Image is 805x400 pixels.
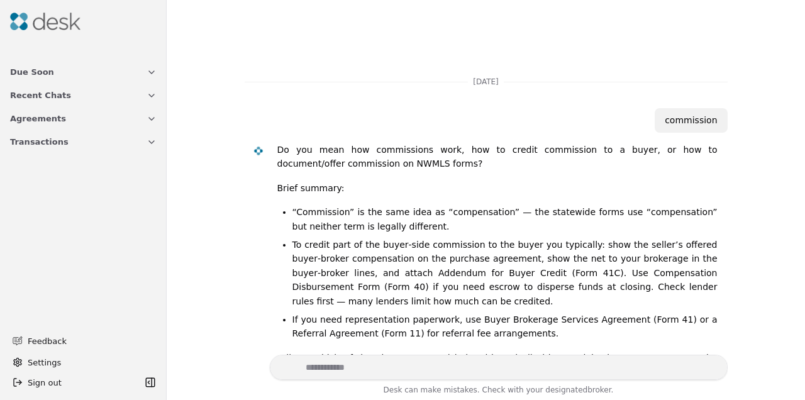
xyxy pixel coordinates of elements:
button: Due Soon [3,60,164,84]
li: To credit part of the buyer‑side commission to the buyer you typically: show the seller’s offered... [292,238,718,309]
button: Feedback [5,330,157,352]
span: [DATE] [468,75,504,88]
textarea: Write your prompt here [270,355,728,380]
li: If you need representation paperwork, use Buyer Brokerage Services Agreement (Form 41) or a Refer... [292,313,718,341]
p: Brief summary: [277,181,718,196]
div: commission [665,113,717,128]
img: Desk [10,13,80,30]
p: Tell me which of the above you need help with and I’ll either explain the steps or prepare the ap... [277,351,718,379]
span: Recent Chats [10,89,71,102]
button: Transactions [3,130,164,153]
span: Due Soon [10,65,54,79]
button: Sign out [8,372,142,392]
button: Agreements [3,107,164,130]
span: Feedback [28,335,149,348]
button: Recent Chats [3,84,164,107]
p: Do you mean how commissions work, how to credit commission to a buyer, or how to document/offer c... [277,143,718,171]
div: Desk can make mistakes. Check with your broker. [270,384,728,400]
li: “Commission” is the same idea as “compensation” — the statewide forms use “compensation” but neit... [292,205,718,233]
span: Settings [28,356,61,369]
img: Desk [253,145,264,156]
span: Agreements [10,112,66,125]
span: Transactions [10,135,69,148]
button: Settings [8,352,159,372]
span: Sign out [28,376,62,389]
span: designated [545,386,587,394]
